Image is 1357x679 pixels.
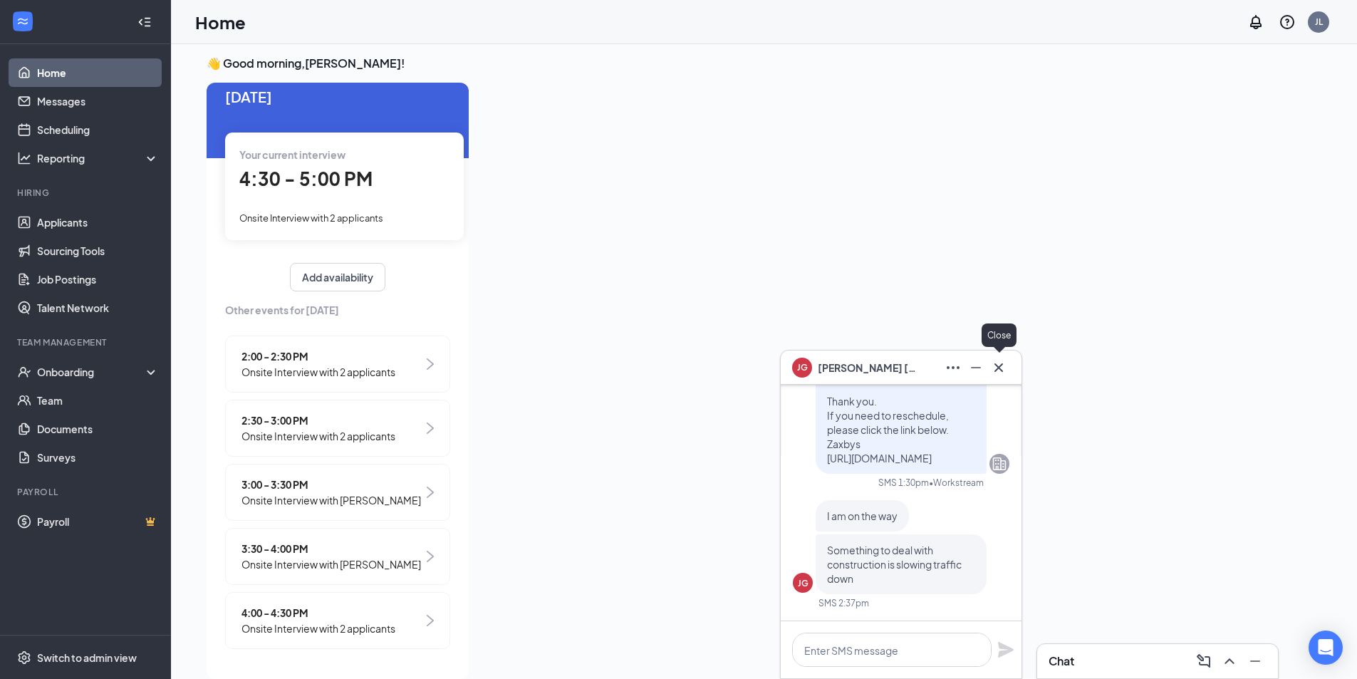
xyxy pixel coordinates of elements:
[1218,650,1241,673] button: ChevronUp
[37,87,159,115] a: Messages
[997,641,1014,658] svg: Plane
[1315,16,1323,28] div: JL
[990,359,1007,376] svg: Cross
[290,263,385,291] button: Add availability
[17,336,156,348] div: Team Management
[37,151,160,165] div: Reporting
[1247,14,1264,31] svg: Notifications
[241,477,421,492] span: 3:00 - 3:30 PM
[225,302,450,318] span: Other events for [DATE]
[241,348,395,364] span: 2:00 - 2:30 PM
[239,148,345,161] span: Your current interview
[827,544,962,585] span: Something to deal with construction is slowing traffic down
[37,443,159,472] a: Surveys
[37,651,137,665] div: Switch to admin view
[929,477,984,489] span: • Workstream
[987,356,1010,379] button: Cross
[37,265,159,294] a: Job Postings
[818,360,917,375] span: [PERSON_NAME] [PERSON_NAME]
[241,364,395,380] span: Onsite Interview with 2 applicants
[1279,14,1296,31] svg: QuestionInfo
[967,359,984,376] svg: Minimize
[241,556,421,572] span: Onsite Interview with [PERSON_NAME]
[37,115,159,144] a: Scheduling
[195,10,246,34] h1: Home
[827,509,898,522] span: I am on the way
[241,492,421,508] span: Onsite Interview with [PERSON_NAME]
[241,428,395,444] span: Onsite Interview with 2 applicants
[37,386,159,415] a: Team
[942,356,965,379] button: Ellipses
[137,15,152,29] svg: Collapse
[878,477,929,489] div: SMS 1:30pm
[37,507,159,536] a: PayrollCrown
[1049,653,1074,669] h3: Chat
[16,14,30,28] svg: WorkstreamLogo
[17,365,31,379] svg: UserCheck
[17,651,31,665] svg: Settings
[239,167,373,190] span: 4:30 - 5:00 PM
[1244,650,1267,673] button: Minimize
[241,413,395,428] span: 2:30 - 3:00 PM
[37,365,147,379] div: Onboarding
[239,212,383,224] span: Onsite Interview with 2 applicants
[241,605,395,621] span: 4:00 - 4:30 PM
[1195,653,1212,670] svg: ComposeMessage
[207,56,1278,71] h3: 👋 Good morning, [PERSON_NAME] !
[1309,631,1343,665] div: Open Intercom Messenger
[241,541,421,556] span: 3:30 - 4:00 PM
[241,621,395,636] span: Onsite Interview with 2 applicants
[17,187,156,199] div: Hiring
[17,486,156,498] div: Payroll
[945,359,962,376] svg: Ellipses
[1221,653,1238,670] svg: ChevronUp
[37,415,159,443] a: Documents
[798,577,809,589] div: JG
[37,58,159,87] a: Home
[1192,650,1215,673] button: ComposeMessage
[965,356,987,379] button: Minimize
[37,237,159,265] a: Sourcing Tools
[225,85,450,108] span: [DATE]
[818,597,869,609] div: SMS 2:37pm
[982,323,1017,347] div: Close
[1247,653,1264,670] svg: Minimize
[37,208,159,237] a: Applicants
[37,294,159,322] a: Talent Network
[17,151,31,165] svg: Analysis
[991,455,1008,472] svg: Company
